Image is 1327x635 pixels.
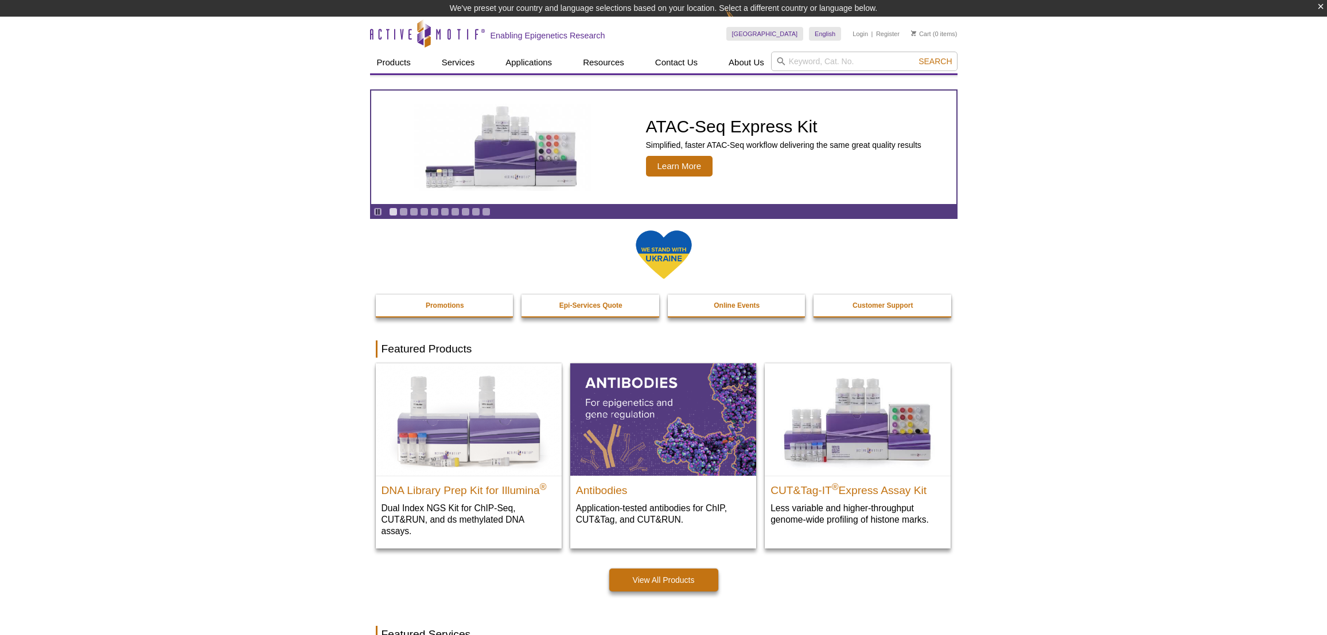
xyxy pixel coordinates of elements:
[765,363,951,476] img: CUT&Tag-IT® Express Assay Kit
[430,207,439,216] a: Go to slide 5
[382,479,556,496] h2: DNA Library Prep Kit for Illumina
[668,295,807,316] a: Online Events
[408,104,597,191] img: ATAC-Seq Express Kit
[472,207,480,216] a: Go to slide 9
[491,30,605,41] h2: Enabling Epigenetics Research
[714,301,760,309] strong: Online Events
[376,363,562,548] a: DNA Library Prep Kit for Illumina DNA Library Prep Kit for Illumina® Dual Index NGS Kit for ChIP-...
[911,30,916,36] img: Your Cart
[570,363,756,537] a: All Antibodies Antibodies Application-tested antibodies for ChIP, CUT&Tag, and CUT&RUN.
[771,52,958,71] input: Keyword, Cat. No.
[435,52,482,73] a: Services
[376,295,515,316] a: Promotions
[461,207,470,216] a: Go to slide 8
[919,57,952,66] span: Search
[911,30,931,38] a: Cart
[371,91,956,204] a: ATAC-Seq Express Kit ATAC-Seq Express Kit Simplified, faster ATAC-Seq workflow delivering the sam...
[420,207,429,216] a: Go to slide 4
[426,301,464,309] strong: Promotions
[871,27,873,41] li: |
[915,56,955,66] button: Search
[389,207,398,216] a: Go to slide 1
[726,9,756,36] img: Change Here
[482,207,491,216] a: Go to slide 10
[809,27,841,41] a: English
[876,30,900,38] a: Register
[646,118,921,135] h2: ATAC-Seq Express Kit
[832,482,839,492] sup: ®
[646,156,713,177] span: Learn More
[410,207,418,216] a: Go to slide 3
[441,207,449,216] a: Go to slide 6
[635,229,692,280] img: We Stand With Ukraine
[451,207,460,216] a: Go to slide 7
[576,52,631,73] a: Resources
[399,207,408,216] a: Go to slide 2
[646,140,921,150] p: Simplified, faster ATAC-Seq workflow delivering the same great quality results
[726,27,804,41] a: [GEOGRAPHIC_DATA]
[559,301,622,309] strong: Epi-Services Quote
[722,52,771,73] a: About Us
[609,569,718,591] a: View All Products
[770,502,945,526] p: Less variable and higher-throughput genome-wide profiling of histone marks​.
[371,91,956,204] article: ATAC-Seq Express Kit
[853,301,913,309] strong: Customer Support
[382,502,556,537] p: Dual Index NGS Kit for ChIP-Seq, CUT&RUN, and ds methylated DNA assays.
[911,27,958,41] li: (0 items)
[765,363,951,537] a: CUT&Tag-IT® Express Assay Kit CUT&Tag-IT®Express Assay Kit Less variable and higher-throughput ge...
[376,363,562,476] img: DNA Library Prep Kit for Illumina
[370,52,418,73] a: Products
[576,479,750,496] h2: Antibodies
[853,30,868,38] a: Login
[814,295,952,316] a: Customer Support
[648,52,705,73] a: Contact Us
[376,340,952,358] h2: Featured Products
[373,207,382,216] a: Toggle autoplay
[522,295,660,316] a: Epi-Services Quote
[540,482,547,492] sup: ®
[570,363,756,476] img: All Antibodies
[576,502,750,526] p: Application-tested antibodies for ChIP, CUT&Tag, and CUT&RUN.
[770,479,945,496] h2: CUT&Tag-IT Express Assay Kit
[499,52,559,73] a: Applications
